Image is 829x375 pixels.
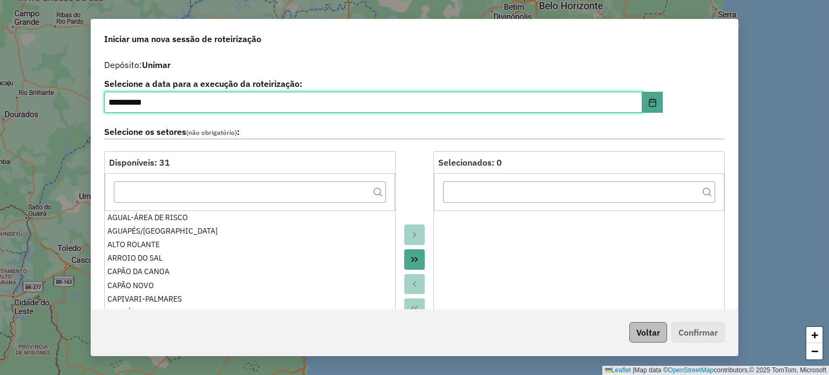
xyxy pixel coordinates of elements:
button: Voltar [629,322,667,343]
div: CARAÁ [107,307,392,318]
a: Zoom out [806,343,823,359]
div: Selecionados: 0 [438,156,720,169]
span: − [811,344,818,358]
a: OpenStreetMap [668,366,714,374]
div: AGUAPÉS/[GEOGRAPHIC_DATA] [107,226,392,237]
span: Iniciar uma nova sessão de roteirização [104,32,261,45]
div: CAPÃO NOVO [107,280,392,291]
div: CAPÃO DA CANOA [107,266,392,277]
div: Depósito: [104,58,725,71]
div: CAPIVARI-PALMARES [107,294,392,305]
label: Selecione a data para a execução da roteirização: [104,77,663,90]
label: Selecione os setores : [104,125,725,140]
strong: Unimar [142,59,171,70]
a: Zoom in [806,327,823,343]
button: Choose Date [642,92,663,113]
span: + [811,328,818,342]
a: Leaflet [605,366,631,374]
div: ARROIO DO SAL [107,253,392,264]
span: (não obrigatório) [186,128,237,137]
button: Move All to Target [404,249,425,270]
div: ALTO ROLANTE [107,239,392,250]
div: Disponíveis: 31 [109,156,391,169]
div: Map data © contributors,© 2025 TomTom, Microsoft [602,366,829,375]
div: AGUAL-ÁREA DE RISCO [107,212,392,223]
span: | [633,366,634,374]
